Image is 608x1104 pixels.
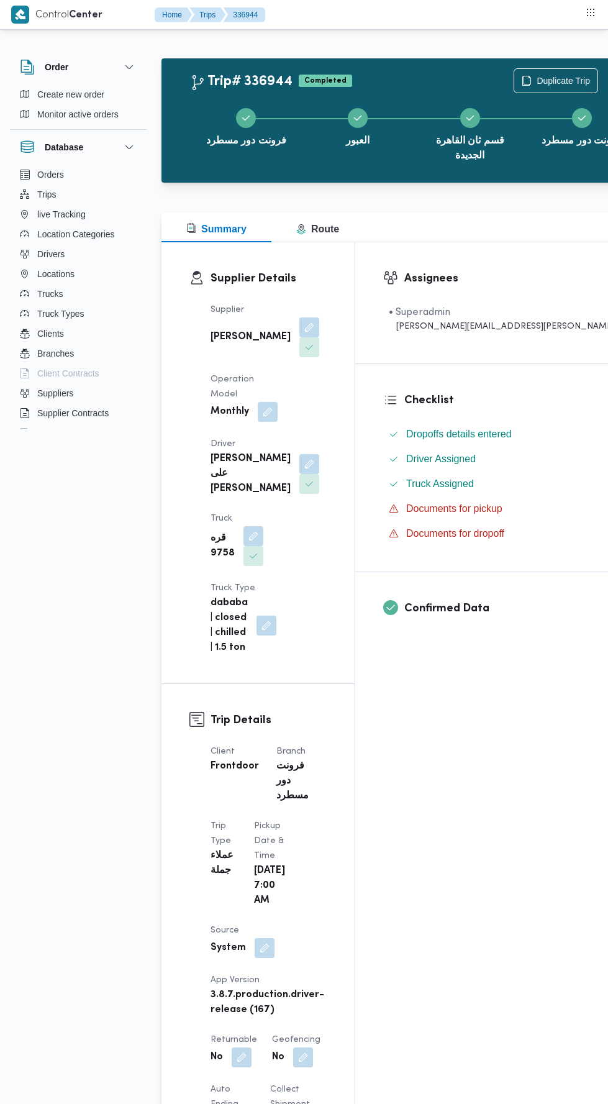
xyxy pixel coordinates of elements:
span: Documents for pickup [406,503,502,514]
span: Dropoffs details entered [406,427,512,442]
b: [DATE] 7:00 AM [254,864,285,908]
span: Location Categories [37,227,115,242]
span: Driver [211,440,235,448]
button: Home [155,7,192,22]
button: Location Categories [15,224,142,244]
span: Truck Assigned [406,477,474,491]
b: System [211,941,246,956]
b: No [272,1050,284,1065]
b: 3.8.7.production.driver-release (167) [211,988,324,1018]
button: Supplier Contracts [15,403,142,423]
b: Completed [304,77,347,84]
span: Devices [37,426,68,440]
span: Truck Assigned [406,478,474,489]
b: [PERSON_NAME] على [PERSON_NAME] [211,452,291,496]
svg: Step 2 is complete [353,113,363,123]
button: Orders [15,165,142,185]
span: Supplier Contracts [37,406,109,421]
img: X8yXhbKr1z7QwAAAABJRU5ErkJggg== [11,6,29,24]
span: Duplicate Trip [537,73,590,88]
button: Drivers [15,244,142,264]
h2: Trip# 336944 [190,74,293,90]
h3: Trip Details [211,712,327,729]
b: [PERSON_NAME] [211,330,291,345]
span: Orders [37,167,64,182]
b: dababa | closed | chilled | 1.5 ton [211,596,248,655]
span: Drivers [37,247,65,262]
span: Documents for pickup [406,501,502,516]
button: Truck Types [15,304,142,324]
button: Client Contracts [15,363,142,383]
div: Database [10,165,147,434]
svg: Step 4 is complete [577,113,587,123]
span: Driver Assigned [406,454,476,464]
span: Source [211,926,239,934]
button: Trips [15,185,142,204]
span: Suppliers [37,386,73,401]
button: Suppliers [15,383,142,403]
button: 336944 [223,7,265,22]
button: Trips [189,7,225,22]
button: Devices [15,423,142,443]
span: Completed [299,75,352,87]
span: Branch [276,747,306,755]
span: Route [296,224,339,234]
h3: Supplier Details [211,270,327,287]
span: Locations [37,267,75,281]
span: Client [211,747,235,755]
button: قسم ثان القاهرة الجديدة [414,93,526,173]
div: Order [10,84,147,129]
svg: Step 3 is complete [465,113,475,123]
span: Operation Model [211,375,254,398]
button: Create new order [15,84,142,104]
button: فرونت دور مسطرد [190,93,302,158]
button: العبور [302,93,414,158]
span: Pickup date & time [254,822,284,860]
b: قره 9758 [211,531,235,561]
button: live Tracking [15,204,142,224]
span: Trucks [37,286,63,301]
span: Create new order [37,87,104,102]
span: Summary [186,224,247,234]
span: Trip Type [211,822,231,845]
span: Geofencing [272,1036,320,1044]
svg: Step 1 is complete [241,113,251,123]
button: Locations [15,264,142,284]
span: Clients [37,326,64,341]
span: Returnable [211,1036,257,1044]
span: Dropoffs details entered [406,429,512,439]
button: Database [20,140,137,155]
span: Monitor active orders [37,107,119,122]
span: Driver Assigned [406,452,476,467]
b: Center [69,11,102,20]
button: Duplicate Trip [514,68,598,93]
button: Trucks [15,284,142,304]
b: Frontdoor [211,759,259,774]
span: Trips [37,187,57,202]
button: Clients [15,324,142,344]
span: Truck Types [37,306,84,321]
b: فرونت دور مسطرد [276,759,309,804]
span: Documents for dropoff [406,526,504,541]
span: Truck [211,514,232,522]
span: Supplier [211,306,244,314]
span: Branches [37,346,74,361]
button: Order [20,60,137,75]
h3: Database [45,140,83,155]
button: Branches [15,344,142,363]
iframe: chat widget [12,1054,52,1092]
b: عملاء جملة [211,849,237,878]
b: No [211,1050,223,1065]
h3: Order [45,60,68,75]
span: العبور [346,133,370,148]
span: قسم ثان القاهرة الجديدة [424,133,516,163]
span: فرونت دور مسطرد [206,133,286,148]
span: live Tracking [37,207,86,222]
span: App Version [211,976,260,984]
span: Client Contracts [37,366,99,381]
span: Documents for dropoff [406,528,504,539]
b: Monthly [211,404,249,419]
span: Truck Type [211,584,255,592]
button: Monitor active orders [15,104,142,124]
